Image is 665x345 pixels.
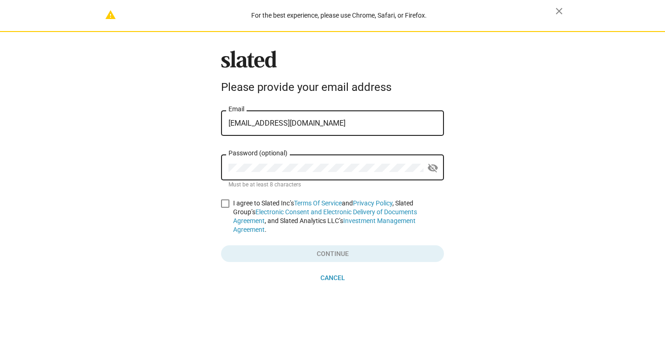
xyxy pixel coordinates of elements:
[233,217,416,233] a: Investment Management Agreement
[353,199,392,207] a: Privacy Policy
[233,199,444,234] span: I agree to Slated Inc’s and , Slated Group’s , and Slated Analytics LLC’s .
[228,181,301,189] mat-hint: Must be at least 8 characters
[221,269,444,286] a: Cancel
[233,208,417,224] a: Electronic Consent and Electronic Delivery of Documents Agreement
[221,81,444,94] div: Please provide your email address
[424,159,442,178] button: Hide password
[123,9,555,22] div: For the best experience, please use Chrome, Safari, or Firefox.
[554,6,565,17] mat-icon: close
[105,9,116,20] mat-icon: warning
[294,199,342,207] a: Terms Of Service
[228,269,437,286] span: Cancel
[221,51,444,98] sl-branding: Please provide your email address
[427,161,438,175] mat-icon: visibility_off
